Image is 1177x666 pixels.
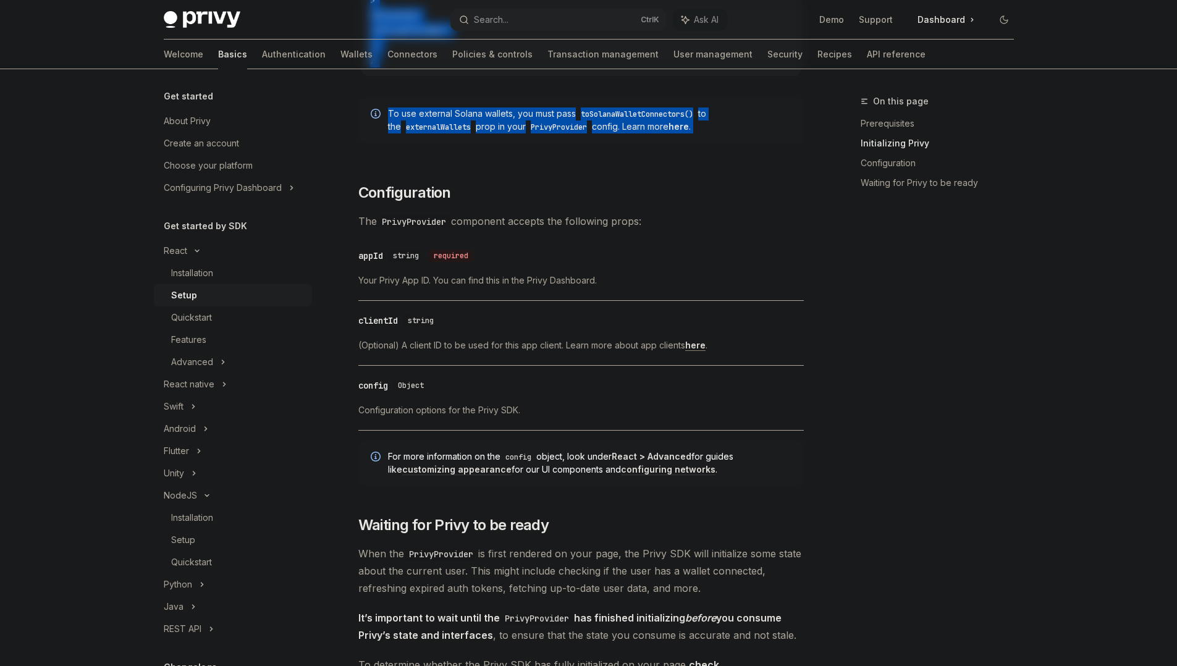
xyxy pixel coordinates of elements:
span: Object [398,381,424,390]
span: Ctrl K [641,15,659,25]
a: Recipes [817,40,852,69]
a: Quickstart [154,551,312,573]
code: PrivyProvider [404,547,478,561]
a: Create an account [154,132,312,154]
code: toSolanaWalletConnectors() [576,108,698,120]
a: Demo [819,14,844,26]
span: Configuration [358,183,451,203]
span: Your Privy App ID. You can find this in the Privy Dashboard. [358,273,804,288]
a: Installation [154,262,312,284]
button: Search...CtrlK [450,9,667,31]
div: Features [171,332,206,347]
a: Choose your platform [154,154,312,177]
div: React native [164,377,214,392]
div: Create an account [164,136,239,151]
div: config [358,379,388,392]
span: For more information on the object, look under for guides like for our UI components and . [388,450,791,476]
div: React [164,243,187,258]
code: PrivyProvider [500,612,574,625]
a: Connectors [387,40,437,69]
svg: Info [371,109,383,121]
span: , to ensure that the state you consume is accurate and not stale. [358,609,804,644]
svg: Info [371,452,383,464]
a: Wallets [340,40,373,69]
a: Dashboard [908,10,984,30]
span: Waiting for Privy to be ready [358,515,549,535]
div: Flutter [164,444,189,458]
a: here [669,121,689,132]
div: Python [164,577,192,592]
div: Swift [164,399,184,414]
div: Unity [164,466,184,481]
a: Basics [218,40,247,69]
div: Quickstart [171,555,212,570]
div: Installation [171,510,213,525]
span: To use external Solana wallets, you must pass to the prop in your config. Learn more . [388,107,791,133]
a: About Privy [154,110,312,132]
a: User management [673,40,753,69]
div: Setup [171,533,195,547]
span: Dashboard [918,14,965,26]
span: The component accepts the following props: [358,213,804,230]
a: Configuration [861,153,1024,173]
a: Quickstart [154,306,312,329]
h5: Get started by SDK [164,219,247,234]
a: Welcome [164,40,203,69]
code: config [500,451,536,463]
div: Java [164,599,184,614]
div: required [429,250,473,262]
span: When the is first rendered on your page, the Privy SDK will initialize some state about the curre... [358,545,804,597]
div: Setup [171,288,197,303]
a: customizing appearance [402,464,512,475]
div: About Privy [164,114,211,129]
div: clientId [358,314,398,327]
div: Android [164,421,196,436]
span: Configuration options for the Privy SDK. [358,403,804,418]
a: Initializing Privy [861,133,1024,153]
span: (Optional) A client ID to be used for this app client. Learn more about app clients . [358,338,804,353]
em: before [685,612,716,624]
div: Choose your platform [164,158,253,173]
span: string [393,251,419,261]
a: Support [859,14,893,26]
img: dark logo [164,11,240,28]
div: REST API [164,622,201,636]
a: Installation [154,507,312,529]
span: Ask AI [694,14,719,26]
div: Quickstart [171,310,212,325]
h5: Get started [164,89,213,104]
div: Installation [171,266,213,280]
a: Transaction management [547,40,659,69]
div: Configuring Privy Dashboard [164,180,282,195]
a: Prerequisites [861,114,1024,133]
span: string [408,316,434,326]
strong: It’s important to wait until the has finished initializing you consume Privy’s state and interfaces [358,612,782,641]
code: PrivyProvider [526,121,592,133]
a: configuring networks [621,464,715,475]
code: externalWallets [401,121,476,133]
a: Authentication [262,40,326,69]
div: Search... [474,12,508,27]
a: Setup [154,529,312,551]
span: On this page [873,94,929,109]
a: Waiting for Privy to be ready [861,173,1024,193]
a: Setup [154,284,312,306]
button: Toggle dark mode [994,10,1014,30]
button: Ask AI [673,9,727,31]
a: Security [767,40,803,69]
a: API reference [867,40,926,69]
strong: React > Advanced [612,451,691,462]
code: PrivyProvider [377,215,451,229]
a: Features [154,329,312,351]
a: here [685,340,706,351]
div: Advanced [171,355,213,369]
a: Policies & controls [452,40,533,69]
div: NodeJS [164,488,197,503]
div: appId [358,250,383,262]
